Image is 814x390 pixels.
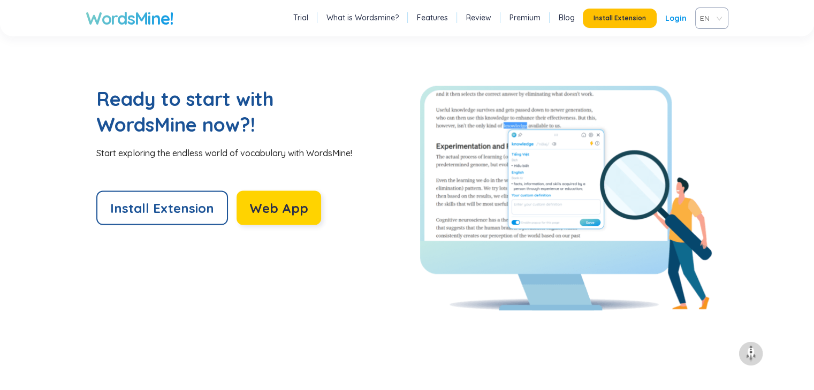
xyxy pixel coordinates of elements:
button: Web App [237,191,321,225]
a: Premium [509,12,541,23]
span: Web App [249,200,308,217]
a: What is Wordsmine? [326,12,399,23]
span: Install Extension [594,14,646,22]
span: VIE [700,10,719,26]
a: Features [417,12,448,23]
h2: Ready to start with WordsMine now?! [96,86,326,137]
a: Blog [559,12,575,23]
span: Install Extension [110,200,214,217]
img: to top [742,345,759,362]
div: Start exploring the endless world of vocabulary with WordsMine! [96,147,407,159]
img: Explore WordsMine! [420,86,712,311]
a: Trial [293,12,308,23]
button: Install Extension [96,191,228,225]
a: WordsMine! [86,7,173,29]
a: Review [466,12,491,23]
button: Install Extension [583,9,657,28]
a: Login [665,9,687,28]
